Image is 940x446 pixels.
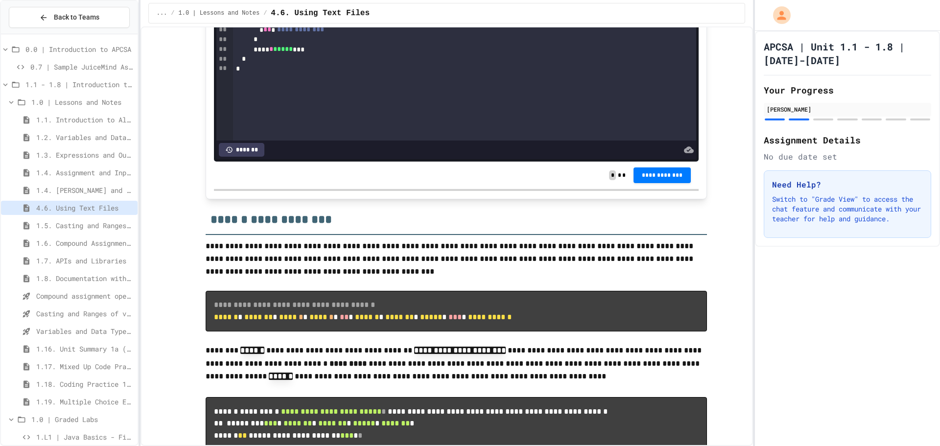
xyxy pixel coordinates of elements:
[36,326,134,336] span: Variables and Data Types - Quiz
[772,179,923,190] h3: Need Help?
[36,344,134,354] span: 1.16. Unit Summary 1a (1.1-1.6)
[36,273,134,283] span: 1.8. Documentation with Comments and Preconditions
[263,9,267,17] span: /
[36,256,134,266] span: 1.7. APIs and Libraries
[767,105,928,114] div: [PERSON_NAME]
[31,414,134,424] span: 1.0 | Graded Labs
[36,185,134,195] span: 1.4. [PERSON_NAME] and User Input
[171,9,174,17] span: /
[764,40,931,67] h1: APCSA | Unit 1.1 - 1.8 | [DATE]-[DATE]
[36,432,134,442] span: 1.L1 | Java Basics - Fish Lab
[36,203,134,213] span: 4.6. Using Text Files
[25,79,134,90] span: 1.1 - 1.8 | Introduction to Java
[36,397,134,407] span: 1.19. Multiple Choice Exercises for Unit 1a (1.1-1.6)
[54,12,99,23] span: Back to Teams
[772,194,923,224] p: Switch to "Grade View" to access the chat feature and communicate with your teacher for help and ...
[271,7,370,19] span: 4.6. Using Text Files
[764,83,931,97] h2: Your Progress
[36,291,134,301] span: Compound assignment operators - Quiz
[36,308,134,319] span: Casting and Ranges of variables - Quiz
[36,238,134,248] span: 1.6. Compound Assignment Operators
[36,115,134,125] span: 1.1. Introduction to Algorithms, Programming, and Compilers
[36,220,134,231] span: 1.5. Casting and Ranges of Values
[36,132,134,142] span: 1.2. Variables and Data Types
[31,97,134,107] span: 1.0 | Lessons and Notes
[25,44,134,54] span: 0.0 | Introduction to APCSA
[764,133,931,147] h2: Assignment Details
[36,167,134,178] span: 1.4. Assignment and Input
[179,9,260,17] span: 1.0 | Lessons and Notes
[36,361,134,372] span: 1.17. Mixed Up Code Practice 1.1-1.6
[157,9,167,17] span: ...
[9,7,130,28] button: Back to Teams
[30,62,134,72] span: 0.7 | Sample JuiceMind Assignment - [GEOGRAPHIC_DATA]
[36,379,134,389] span: 1.18. Coding Practice 1a (1.1-1.6)
[36,150,134,160] span: 1.3. Expressions and Output [New]
[763,4,793,26] div: My Account
[764,151,931,163] div: No due date set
